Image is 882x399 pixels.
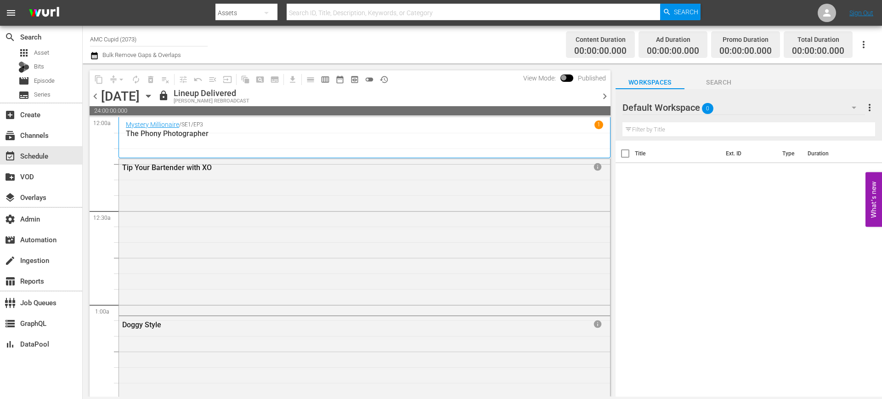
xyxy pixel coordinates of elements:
[122,320,552,329] div: Doggy Style
[174,98,249,104] div: [PERSON_NAME] REBROADCAST
[321,75,330,84] span: calendar_view_week_outlined
[5,214,16,225] span: Admin
[720,141,776,166] th: Ext. ID
[660,4,701,20] button: Search
[379,75,389,84] span: history_outlined
[593,162,602,171] span: info
[106,72,129,87] span: Remove Gaps & Overlaps
[574,46,627,57] span: 00:00:00.000
[205,72,220,87] span: Fill episodes with ad slates
[599,91,611,102] span: chevron_right
[573,74,611,82] span: Published
[318,72,333,87] span: Week Calendar View
[220,72,235,87] span: Update Metadata from Key Asset
[267,72,282,87] span: Create Series Block
[90,106,611,115] span: 24:00:00.000
[193,121,203,128] p: EP3
[300,70,318,88] span: Day Calendar View
[90,91,101,102] span: chevron_left
[719,33,772,46] div: Promo Duration
[18,90,29,101] span: Series
[253,72,267,87] span: Create Search Block
[347,72,362,87] span: View Backup
[333,72,347,87] span: Month Calendar View
[5,130,16,141] span: Channels
[362,72,377,87] span: 24 hours Lineup View is OFF
[143,72,158,87] span: Select an event to delete
[597,121,600,128] p: 1
[777,141,802,166] th: Type
[122,163,552,172] div: Tip Your Bartender with XO
[335,75,345,84] span: date_range_outlined
[5,192,16,203] span: Overlays
[34,90,51,99] span: Series
[18,47,29,58] span: Asset
[101,51,181,58] span: Bulk Remove Gaps & Overlaps
[377,72,391,87] span: View History
[91,72,106,87] span: Copy Lineup
[647,46,699,57] span: 00:00:00.000
[864,97,875,119] button: more_vert
[802,141,857,166] th: Duration
[622,95,865,120] div: Default Workspace
[129,72,143,87] span: Loop Content
[5,276,16,287] span: Reports
[792,33,844,46] div: Total Duration
[282,70,300,88] span: Download as CSV
[158,90,169,101] span: lock
[181,121,193,128] p: SE1 /
[684,77,753,88] span: Search
[5,318,16,329] span: GraphQL
[647,33,699,46] div: Ad Duration
[158,72,173,87] span: Clear Lineup
[34,76,55,85] span: Episode
[674,4,698,20] span: Search
[174,88,249,98] div: Lineup Delivered
[5,109,16,120] span: Create
[350,75,359,84] span: preview_outlined
[702,99,713,118] span: 0
[593,319,602,329] span: info
[179,121,181,128] p: /
[235,70,253,88] span: Refresh All Search Blocks
[5,297,16,308] span: Job Queues
[6,7,17,18] span: menu
[101,89,140,104] div: [DATE]
[5,234,16,245] span: Automation
[616,77,684,88] span: Workspaces
[18,62,29,73] div: Bits
[34,62,44,71] span: Bits
[22,2,66,24] img: ans4CAIJ8jUAAAAAAAAAAAAAAAAAAAAAAAAgQb4GAAAAAAAAAAAAAAAAAAAAAAAAJMjXAAAAAAAAAAAAAAAAAAAAAAAAgAT5G...
[5,32,16,43] span: Search
[365,75,374,84] span: toggle_off
[126,121,179,128] a: Mystery Millionaire
[864,102,875,113] span: more_vert
[173,70,191,88] span: Customize Events
[792,46,844,57] span: 00:00:00.000
[519,74,560,82] span: View Mode:
[5,171,16,182] span: VOD
[5,151,16,162] span: Schedule
[635,141,721,166] th: Title
[5,339,16,350] span: DataPool
[574,33,627,46] div: Content Duration
[865,172,882,227] button: Open Feedback Widget
[849,9,873,17] a: Sign Out
[719,46,772,57] span: 00:00:00.000
[191,72,205,87] span: Revert to Primary Episode
[5,255,16,266] span: Ingestion
[34,48,49,57] span: Asset
[126,129,603,138] p: The Phony Photographer
[18,75,29,86] span: Episode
